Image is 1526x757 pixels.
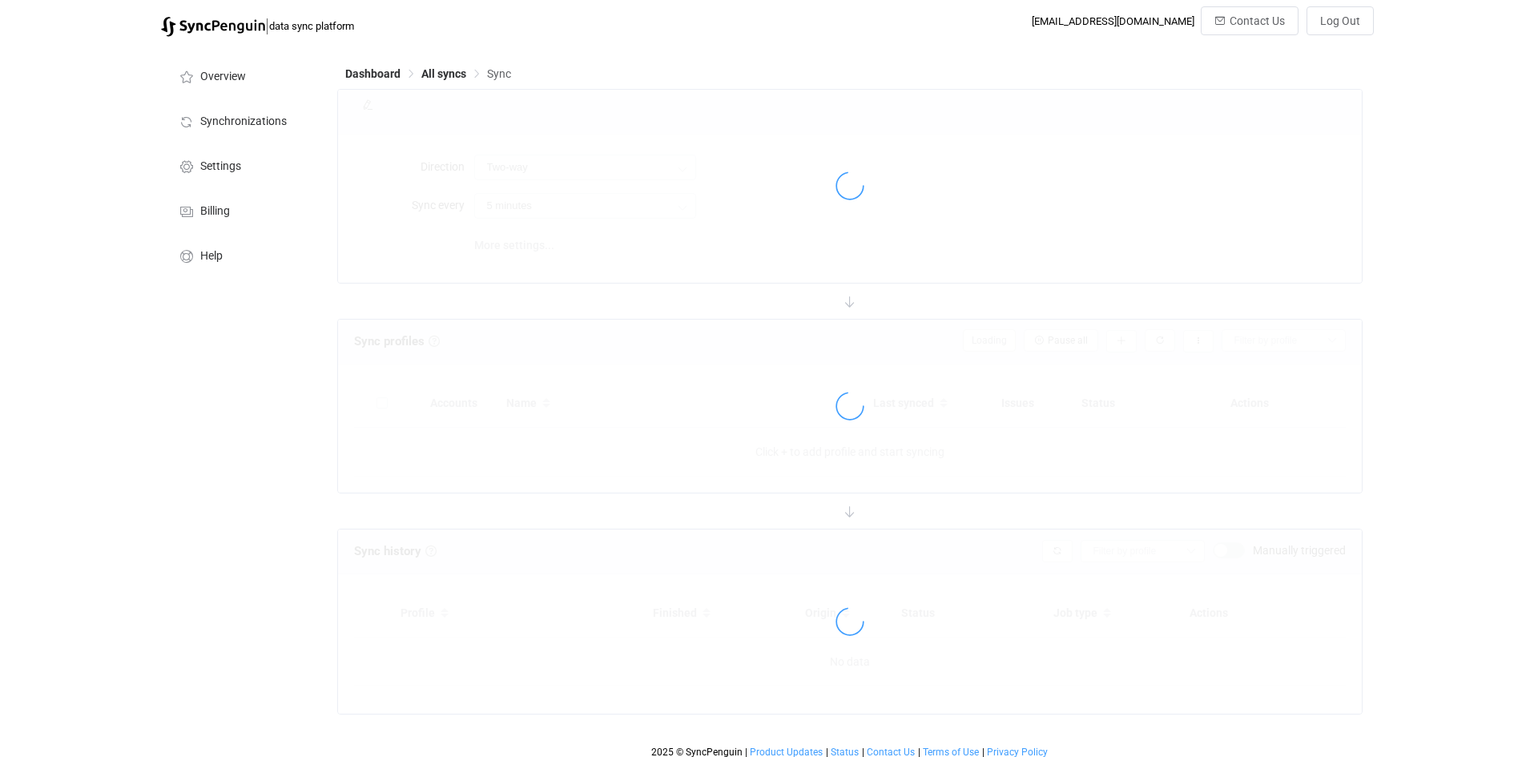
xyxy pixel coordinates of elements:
[265,14,269,37] span: |
[161,143,321,187] a: Settings
[200,250,223,263] span: Help
[200,205,230,218] span: Billing
[1230,14,1285,27] span: Contact Us
[161,232,321,277] a: Help
[161,17,265,37] img: syncpenguin.svg
[161,187,321,232] a: Billing
[161,98,321,143] a: Synchronizations
[345,67,401,80] span: Dashboard
[161,53,321,98] a: Overview
[487,67,511,80] span: Sync
[1201,6,1299,35] button: Contact Us
[1320,14,1360,27] span: Log Out
[200,70,246,83] span: Overview
[345,68,511,79] div: Breadcrumb
[200,160,241,173] span: Settings
[421,67,466,80] span: All syncs
[1307,6,1374,35] button: Log Out
[200,115,287,128] span: Synchronizations
[1032,15,1194,27] div: [EMAIL_ADDRESS][DOMAIN_NAME]
[269,20,354,32] span: data sync platform
[161,14,354,37] a: |data sync platform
